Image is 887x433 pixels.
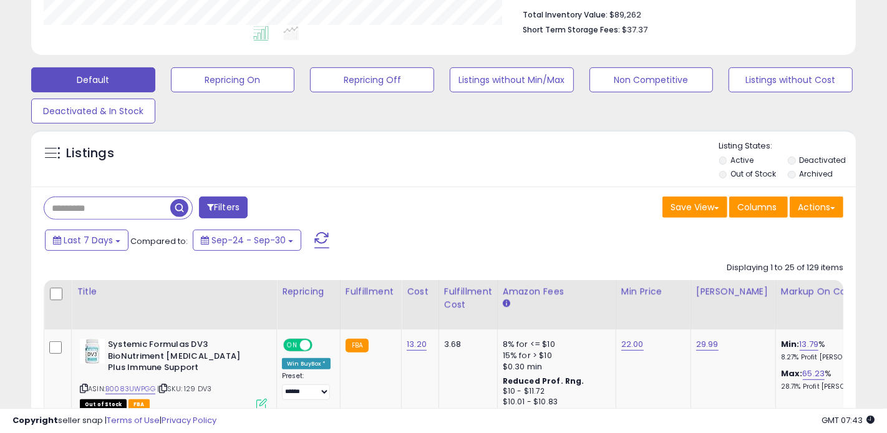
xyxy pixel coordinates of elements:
a: Privacy Policy [162,414,216,426]
span: Columns [737,201,777,213]
span: ON [284,340,300,351]
label: Active [730,155,754,165]
a: 29.99 [696,338,719,351]
div: 15% for > $10 [503,350,606,361]
label: Deactivated [799,155,846,165]
img: 41uKSEgsCCL._SL40_.jpg [80,339,105,364]
button: Filters [199,197,248,218]
a: 22.00 [621,338,644,351]
button: Columns [729,197,788,218]
p: 8.27% Profit [PERSON_NAME] [781,353,885,362]
button: Listings without Min/Max [450,67,574,92]
div: Fulfillment Cost [444,285,492,311]
b: Max: [781,367,803,379]
small: FBA [346,339,369,353]
strong: Copyright [12,414,58,426]
b: Short Term Storage Fees: [523,24,620,35]
li: $89,262 [523,6,834,21]
div: seller snap | | [12,415,216,427]
b: Total Inventory Value: [523,9,608,20]
span: Compared to: [130,235,188,247]
div: Fulfillment [346,285,396,298]
div: Min Price [621,285,686,298]
button: Sep-24 - Sep-30 [193,230,301,251]
button: Non Competitive [589,67,714,92]
span: $37.37 [622,24,647,36]
a: 13.20 [407,338,427,351]
small: Amazon Fees. [503,298,510,309]
b: Min: [781,338,800,350]
button: Save View [662,197,727,218]
button: Repricing Off [310,67,434,92]
p: 28.71% Profit [PERSON_NAME] [781,382,885,391]
div: 3.68 [444,339,488,350]
label: Archived [799,168,833,179]
button: Listings without Cost [729,67,853,92]
div: Amazon Fees [503,285,611,298]
div: Displaying 1 to 25 of 129 items [727,262,843,274]
button: Repricing On [171,67,295,92]
button: Default [31,67,155,92]
span: Sep-24 - Sep-30 [211,234,286,246]
button: Actions [790,197,843,218]
p: Listing States: [719,140,856,152]
button: Deactivated & In Stock [31,99,155,124]
h5: Listings [66,145,114,162]
div: [PERSON_NAME] [696,285,770,298]
div: % [781,339,885,362]
button: Last 7 Days [45,230,128,251]
div: Preset: [282,372,331,400]
div: Repricing [282,285,335,298]
div: Title [77,285,271,298]
div: 8% for <= $10 [503,339,606,350]
a: B0083UWPGG [105,384,155,394]
label: Out of Stock [730,168,776,179]
a: 65.23 [803,367,825,380]
div: $0.30 min [503,361,606,372]
b: Reduced Prof. Rng. [503,376,584,386]
b: Systemic Formulas DV3 BioNutriment [MEDICAL_DATA] Plus Immune Support [108,339,259,377]
div: % [781,368,885,391]
div: Cost [407,285,434,298]
span: Last 7 Days [64,234,113,246]
span: 2025-10-8 07:43 GMT [822,414,875,426]
div: $10 - $11.72 [503,386,606,397]
a: Terms of Use [107,414,160,426]
span: | SKU: 129 DV3 [157,384,211,394]
div: Win BuyBox * [282,358,331,369]
span: OFF [311,340,331,351]
a: 13.79 [800,338,819,351]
